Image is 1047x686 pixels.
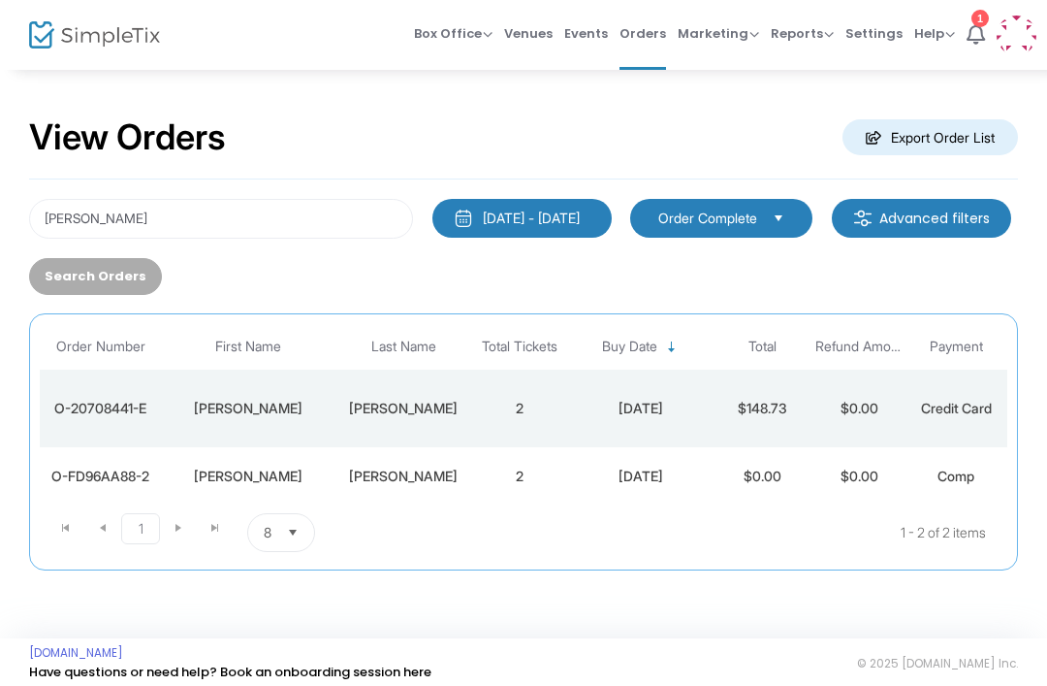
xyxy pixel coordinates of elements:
span: Orders [619,9,666,58]
span: Help [914,24,955,43]
th: Total [714,324,810,370]
span: Reports [771,24,834,43]
span: Marketing [678,24,759,43]
div: 1 [971,6,989,23]
th: Total Tickets [471,324,568,370]
span: Payment [930,339,983,355]
span: Box Office [414,24,492,43]
span: Last Name [371,339,436,355]
button: Select [279,514,306,551]
input: Search by name, email, phone, order number, ip address, or last 4 digits of card [29,199,413,239]
div: Hindman [340,399,466,418]
th: Refund Amount [810,324,907,370]
img: filter [853,209,872,228]
span: Buy Date [602,339,657,355]
div: Hindman [340,467,466,486]
span: First Name [215,339,281,355]
div: [DATE] - [DATE] [483,209,580,228]
div: Data table [40,324,1007,506]
div: O-20708441-E [45,399,156,418]
button: Select [765,208,792,229]
div: Bailey [166,467,331,486]
button: [DATE] - [DATE] [432,199,612,238]
m-button: Export Order List [842,119,1018,155]
span: Sortable [664,340,680,355]
img: monthly [454,209,473,228]
h2: View Orders [29,116,226,159]
a: [DOMAIN_NAME] [29,645,123,661]
div: 8/6/2024 [573,467,709,486]
div: O-FD96AA88-2 [45,467,156,486]
td: $0.00 [810,370,907,447]
td: 2 [471,447,568,506]
td: 2 [471,370,568,447]
span: Page 1 [121,513,160,544]
td: $148.73 [714,370,810,447]
span: Settings [845,9,903,58]
span: Order Number [56,339,145,355]
span: 8 [264,523,271,542]
a: Have questions or need help? Book an onboarding session here [29,663,431,681]
m-button: Advanced filters [832,199,1011,238]
td: $0.00 [810,447,907,506]
span: Order Complete [658,209,757,228]
span: Events [564,9,608,58]
span: © 2025 [DOMAIN_NAME] Inc. [857,656,1018,671]
span: Credit Card [921,400,992,416]
span: Comp [937,468,974,484]
div: 9/29/2025 [573,399,709,418]
span: Venues [504,9,553,58]
kendo-pager-info: 1 - 2 of 2 items [508,513,986,552]
td: $0.00 [714,447,810,506]
div: Bailey [166,399,331,418]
